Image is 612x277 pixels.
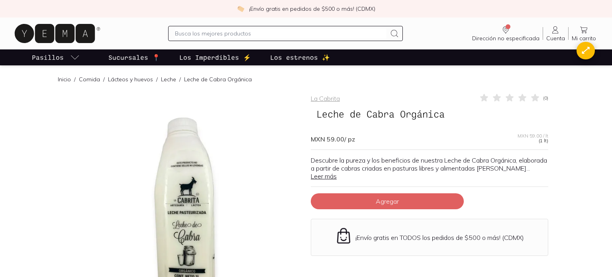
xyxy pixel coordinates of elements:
[249,5,375,13] p: ¡Envío gratis en pedidos de $500 o más! (CDMX)
[311,94,340,102] a: La Cabrita
[469,25,543,42] a: Dirección no especificada
[270,53,330,62] p: Los estrenos ✨
[311,172,337,180] a: Leer más
[311,193,464,209] button: Agregar
[175,29,386,38] input: Busca los mejores productos
[184,75,252,83] p: Leche de Cabra Orgánica
[237,5,244,12] img: check
[79,76,100,83] a: Comida
[518,134,548,138] span: MXN 59.00 / lt
[311,156,548,180] p: Descubre la pureza y los beneficios de nuestra Leche de Cabra Orgánica, elaborada a partir de cab...
[108,76,153,83] a: Lácteos y huevos
[539,138,548,143] span: (1 lt)
[269,49,331,65] a: Los estrenos ✨
[543,96,548,100] span: ( 0 )
[311,106,450,122] span: Leche de Cabra Orgánica
[32,53,64,62] p: Pasillos
[546,35,565,42] span: Cuenta
[376,197,399,205] span: Agregar
[161,76,176,83] a: Leche
[108,53,160,62] p: Sucursales 📍
[335,227,352,244] img: Envío
[58,76,71,83] a: Inicio
[472,35,539,42] span: Dirección no especificada
[569,25,599,42] a: Mi carrito
[178,49,253,65] a: Los Imperdibles ⚡️
[71,75,79,83] span: /
[579,44,592,57] div: ⟷
[543,25,568,42] a: Cuenta
[572,35,596,42] span: Mi carrito
[176,75,184,83] span: /
[107,49,162,65] a: Sucursales 📍
[355,234,524,242] p: ¡Envío gratis en TODOS los pedidos de $500 o más! (CDMX)
[153,75,161,83] span: /
[100,75,108,83] span: /
[311,135,355,143] span: MXN 59.00 / pz
[179,53,251,62] p: Los Imperdibles ⚡️
[30,49,81,65] a: pasillo-todos-link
